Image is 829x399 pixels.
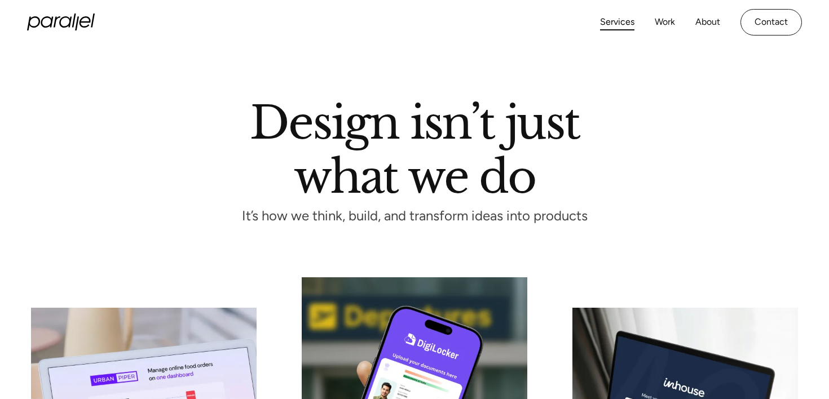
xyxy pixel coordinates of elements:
a: Contact [740,9,802,36]
a: About [695,14,720,30]
h1: Design isn’t just what we do [250,101,579,193]
a: Services [600,14,634,30]
a: Work [655,14,675,30]
p: It’s how we think, build, and transform ideas into products [221,211,608,221]
a: home [27,14,95,30]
